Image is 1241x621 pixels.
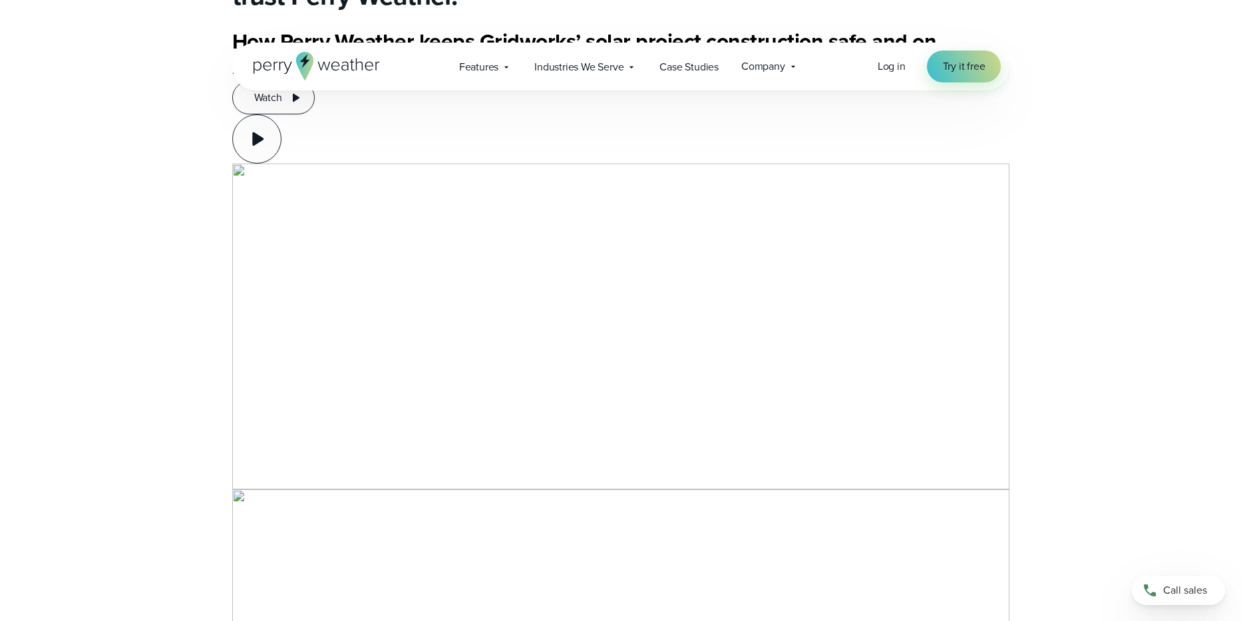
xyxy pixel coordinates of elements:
[1132,576,1225,605] a: Call sales
[1163,582,1207,598] span: Call sales
[943,59,985,74] span: Try it free
[878,59,906,74] a: Log in
[648,53,730,80] a: Case Studies
[232,28,1009,164] div: slideshow
[459,59,498,75] span: Features
[878,59,906,74] span: Log in
[232,81,315,114] button: Watch
[741,59,785,74] span: Company
[659,59,719,75] span: Case Studies
[232,28,1009,164] div: 1 of 3
[534,59,623,75] span: Industries We Serve
[927,51,1001,82] a: Try it free
[254,90,282,106] span: Watch
[232,164,1009,489] img: Gridworks.svg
